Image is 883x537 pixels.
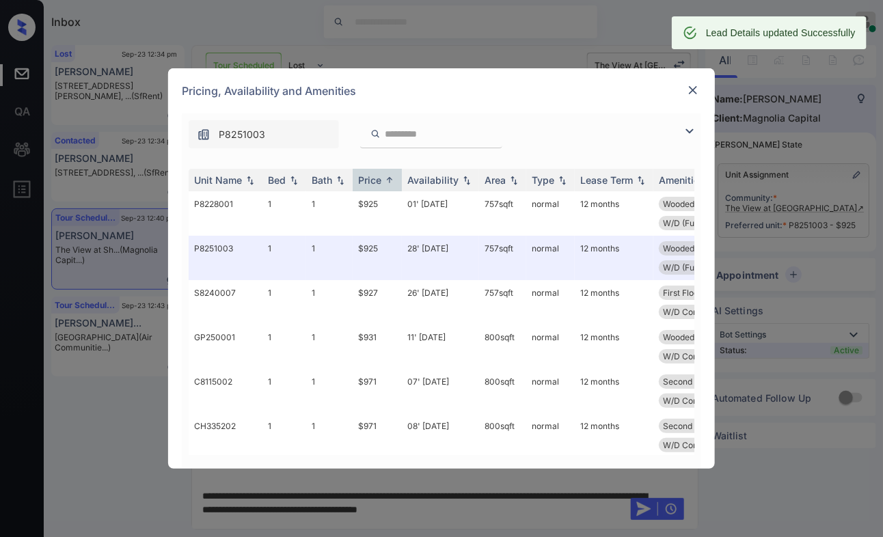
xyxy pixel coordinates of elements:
[334,176,347,185] img: sorting
[268,174,286,186] div: Bed
[634,176,648,185] img: sorting
[575,191,653,236] td: 12 months
[479,413,526,458] td: 800 sqft
[479,280,526,325] td: 757 sqft
[663,396,731,406] span: W/D Connections
[706,20,856,45] div: Lead Details updated Successfully
[407,174,459,186] div: Availability
[686,83,700,97] img: close
[312,174,332,186] div: Bath
[306,413,353,458] td: 1
[663,332,716,342] span: Wooded View
[306,191,353,236] td: 1
[479,236,526,280] td: 757 sqft
[306,236,353,280] td: 1
[526,191,575,236] td: normal
[262,325,306,369] td: 1
[353,191,402,236] td: $925
[663,421,714,431] span: Second Floor
[526,236,575,280] td: normal
[402,325,479,369] td: 11' [DATE]
[575,413,653,458] td: 12 months
[580,174,633,186] div: Lease Term
[189,236,262,280] td: P8251003
[353,413,402,458] td: $971
[262,413,306,458] td: 1
[370,128,381,140] img: icon-zuma
[402,236,479,280] td: 28' [DATE]
[575,369,653,413] td: 12 months
[663,199,716,209] span: Wooded View
[383,175,396,185] img: sorting
[532,174,554,186] div: Type
[575,325,653,369] td: 12 months
[663,351,731,361] span: W/D Connections
[262,236,306,280] td: 1
[189,280,262,325] td: S8240007
[526,280,575,325] td: normal
[353,369,402,413] td: $971
[681,123,698,139] img: icon-zuma
[262,280,306,325] td: 1
[189,369,262,413] td: C8115002
[189,413,262,458] td: CH335202
[479,369,526,413] td: 800 sqft
[575,236,653,280] td: 12 months
[556,176,569,185] img: sorting
[663,376,714,387] span: Second Floor
[189,325,262,369] td: GP250001
[659,174,705,186] div: Amenities
[575,280,653,325] td: 12 months
[402,369,479,413] td: 07' [DATE]
[663,440,731,450] span: W/D Connections
[485,174,506,186] div: Area
[663,262,729,273] span: W/D (Full Sized...
[526,325,575,369] td: normal
[219,127,265,142] span: P8251003
[479,325,526,369] td: 800 sqft
[526,413,575,458] td: normal
[663,243,716,253] span: Wooded View
[353,325,402,369] td: $931
[194,174,242,186] div: Unit Name
[358,174,381,186] div: Price
[402,280,479,325] td: 26' [DATE]
[663,218,729,228] span: W/D (Full Sized...
[663,307,731,317] span: W/D Connections
[526,369,575,413] td: normal
[507,176,521,185] img: sorting
[189,191,262,236] td: P8228001
[479,191,526,236] td: 757 sqft
[168,68,715,113] div: Pricing, Availability and Amenities
[663,288,702,298] span: First Floor
[306,325,353,369] td: 1
[243,176,257,185] img: sorting
[353,236,402,280] td: $925
[353,280,402,325] td: $927
[287,176,301,185] img: sorting
[262,369,306,413] td: 1
[197,128,210,141] img: icon-zuma
[402,191,479,236] td: 01' [DATE]
[402,413,479,458] td: 08' [DATE]
[460,176,474,185] img: sorting
[262,191,306,236] td: 1
[306,369,353,413] td: 1
[306,280,353,325] td: 1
